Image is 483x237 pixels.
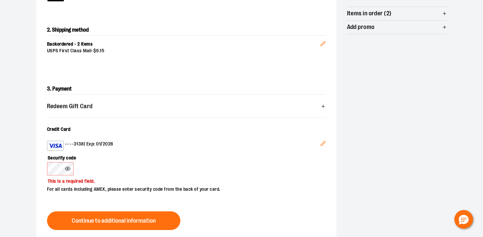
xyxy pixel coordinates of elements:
span: 15 [100,48,104,53]
button: Continue to additional information [47,211,180,230]
button: Items in order (2) [347,7,447,20]
span: Redeem Gift Card [47,103,93,110]
span: 9 [96,48,99,53]
span: Add promo [347,24,375,30]
button: Hello, have a question? Let’s chat. [454,210,473,229]
div: USPS First Class Mail - [47,48,320,54]
p: For all cards including AMEX, please enter security code from the back of your card. [47,184,319,193]
button: Edit [315,135,331,153]
button: Redeem Gift Card [47,100,326,113]
span: $ [93,48,96,53]
div: •••• 3138 | Exp: 01/2028 [47,141,320,151]
h2: 2. Shipping method [47,25,326,35]
span: Items in order (2) [347,10,392,17]
span: Credit Card [47,126,71,132]
img: Visa card example showing the 16-digit card number on the front of the card [49,142,62,150]
span: Continue to additional information [72,218,156,224]
div: Backordered - 2 items [47,41,320,48]
label: Security code [47,151,319,162]
p: This is a required field. [47,175,319,184]
button: Add promo [347,21,447,34]
h2: 3. Payment [47,84,326,95]
span: . [99,48,100,53]
button: Edit [315,30,331,54]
